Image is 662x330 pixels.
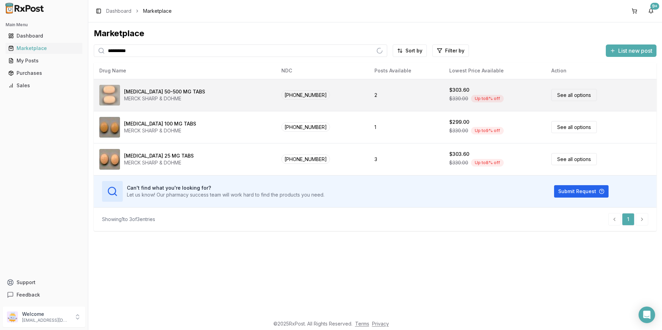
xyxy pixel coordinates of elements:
button: Filter by [432,44,469,57]
span: $330.00 [449,127,468,134]
p: [EMAIL_ADDRESS][DOMAIN_NAME] [22,318,70,323]
button: Sort by [393,44,427,57]
nav: breadcrumb [106,8,172,14]
button: Purchases [3,68,85,79]
div: Up to 8 % off [471,159,504,167]
div: Marketplace [94,28,656,39]
div: My Posts [8,57,80,64]
div: [MEDICAL_DATA] 25 MG TABS [124,152,194,159]
div: Marketplace [8,45,80,52]
span: [PHONE_NUMBER] [281,122,330,132]
th: Drug Name [94,62,276,79]
span: $330.00 [449,95,468,102]
span: [PHONE_NUMBER] [281,90,330,100]
th: Posts Available [369,62,444,79]
button: Marketplace [3,43,85,54]
button: List new post [606,44,656,57]
h2: Main Menu [6,22,82,28]
td: 1 [369,111,444,143]
th: Lowest Price Available [444,62,546,79]
a: My Posts [6,54,82,67]
button: Submit Request [554,185,609,198]
a: Dashboard [6,30,82,42]
p: Welcome [22,311,70,318]
span: Filter by [445,47,464,54]
button: Feedback [3,289,85,301]
div: 9+ [650,3,659,10]
a: See all options [551,153,597,165]
a: See all options [551,121,597,133]
a: Sales [6,79,82,92]
th: NDC [276,62,369,79]
div: Up to 8 % off [471,95,504,102]
a: Privacy [372,321,389,327]
img: Janumet 50-500 MG TABS [99,85,120,106]
a: Marketplace [6,42,82,54]
div: MERCK SHARP & DOHME [124,159,194,166]
button: My Posts [3,55,85,66]
div: [MEDICAL_DATA] 50-500 MG TABS [124,88,205,95]
span: List new post [618,47,652,55]
div: Dashboard [8,32,80,39]
nav: pagination [608,213,648,226]
span: [PHONE_NUMBER] [281,154,330,164]
img: Januvia 100 MG TABS [99,117,120,138]
span: $330.00 [449,159,468,166]
a: Terms [355,321,369,327]
button: 9+ [645,6,656,17]
button: Sales [3,80,85,91]
img: Januvia 25 MG TABS [99,149,120,170]
button: Dashboard [3,30,85,41]
h3: Can't find what you're looking for? [127,184,324,191]
div: Open Intercom Messenger [639,307,655,323]
span: Marketplace [143,8,172,14]
img: RxPost Logo [3,3,47,14]
img: User avatar [7,311,18,322]
div: $299.00 [449,119,469,126]
th: Action [546,62,656,79]
div: Sales [8,82,80,89]
div: $303.60 [449,87,469,93]
a: See all options [551,89,597,101]
a: Dashboard [106,8,131,14]
td: 2 [369,79,444,111]
span: Sort by [405,47,422,54]
div: [MEDICAL_DATA] 100 MG TABS [124,120,196,127]
span: Feedback [17,291,40,298]
div: Purchases [8,70,80,77]
div: $303.60 [449,151,469,158]
div: MERCK SHARP & DOHME [124,95,205,102]
button: Support [3,276,85,289]
div: Showing 1 to 3 of 3 entries [102,216,155,223]
div: Up to 9 % off [471,127,504,134]
a: Purchases [6,67,82,79]
a: List new post [606,48,656,55]
p: Let us know! Our pharmacy success team will work hard to find the products you need. [127,191,324,198]
div: MERCK SHARP & DOHME [124,127,196,134]
td: 3 [369,143,444,175]
a: 1 [622,213,634,226]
